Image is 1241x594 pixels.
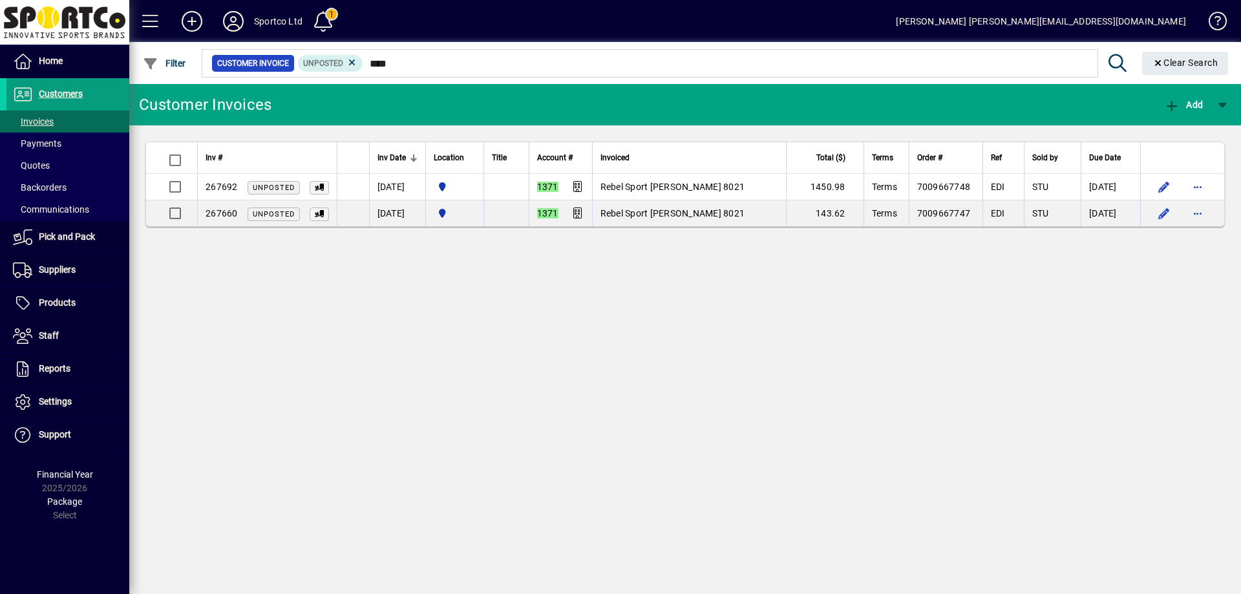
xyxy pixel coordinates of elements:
[1164,100,1203,110] span: Add
[39,89,83,99] span: Customers
[1032,208,1049,218] span: STU
[1199,3,1225,45] a: Knowledge Base
[171,10,213,33] button: Add
[13,182,67,193] span: Backorders
[917,151,942,165] span: Order #
[6,221,129,253] a: Pick and Pack
[872,182,897,192] span: Terms
[206,182,238,192] span: 267692
[816,151,845,165] span: Total ($)
[13,116,54,127] span: Invoices
[600,151,630,165] span: Invoiced
[377,151,418,165] div: Inv Date
[991,182,1005,192] span: EDI
[253,210,295,218] span: Unposted
[39,264,76,275] span: Suppliers
[39,56,63,66] span: Home
[6,198,129,220] a: Communications
[253,184,295,192] span: Unposted
[6,45,129,78] a: Home
[872,151,893,165] span: Terms
[6,254,129,286] a: Suppliers
[872,208,897,218] span: Terms
[39,429,71,440] span: Support
[37,469,93,480] span: Financial Year
[303,59,343,68] span: Unposted
[1089,151,1121,165] span: Due Date
[991,208,1005,218] span: EDI
[434,180,476,194] span: Sportco Ltd Warehouse
[6,386,129,418] a: Settings
[213,10,254,33] button: Profile
[786,174,864,200] td: 1450.98
[1081,174,1140,200] td: [DATE]
[39,231,95,242] span: Pick and Pack
[991,151,1016,165] div: Ref
[1154,203,1174,224] button: Edit
[39,363,70,374] span: Reports
[206,151,329,165] div: Inv #
[217,57,289,70] span: Customer Invoice
[6,111,129,133] a: Invoices
[1089,151,1132,165] div: Due Date
[1154,176,1174,197] button: Edit
[6,320,129,352] a: Staff
[206,208,238,218] span: 267660
[254,11,302,32] div: Sportco Ltd
[434,206,476,220] span: Sportco Ltd Warehouse
[1187,203,1208,224] button: More options
[298,55,363,72] mat-chip: Customer Invoice Status: Unposted
[537,182,558,192] em: 1371
[39,330,59,341] span: Staff
[537,151,584,165] div: Account #
[39,396,72,407] span: Settings
[1081,200,1140,226] td: [DATE]
[492,151,507,165] span: Title
[1161,93,1206,116] button: Add
[139,94,271,115] div: Customer Invoices
[537,208,558,218] em: 1371
[6,353,129,385] a: Reports
[434,151,464,165] span: Location
[369,174,425,200] td: [DATE]
[140,52,189,75] button: Filter
[1187,176,1208,197] button: More options
[600,182,745,192] span: Rebel Sport [PERSON_NAME] 8021
[1032,151,1058,165] span: Sold by
[896,11,1186,32] div: [PERSON_NAME] [PERSON_NAME][EMAIL_ADDRESS][DOMAIN_NAME]
[47,496,82,507] span: Package
[1032,182,1049,192] span: STU
[6,133,129,154] a: Payments
[13,160,50,171] span: Quotes
[369,200,425,226] td: [DATE]
[6,176,129,198] a: Backorders
[206,151,222,165] span: Inv #
[991,151,1002,165] span: Ref
[600,208,745,218] span: Rebel Sport [PERSON_NAME] 8021
[6,419,129,451] a: Support
[39,297,76,308] span: Products
[794,151,857,165] div: Total ($)
[143,58,186,69] span: Filter
[537,151,573,165] span: Account #
[917,182,971,192] span: 7009667748
[13,138,61,149] span: Payments
[13,204,89,215] span: Communications
[6,287,129,319] a: Products
[917,151,975,165] div: Order #
[1152,58,1218,68] span: Clear Search
[600,151,778,165] div: Invoiced
[786,200,864,226] td: 143.62
[1032,151,1073,165] div: Sold by
[492,151,521,165] div: Title
[917,208,971,218] span: 7009667747
[6,154,129,176] a: Quotes
[1142,52,1229,75] button: Clear
[434,151,476,165] div: Location
[377,151,406,165] span: Inv Date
